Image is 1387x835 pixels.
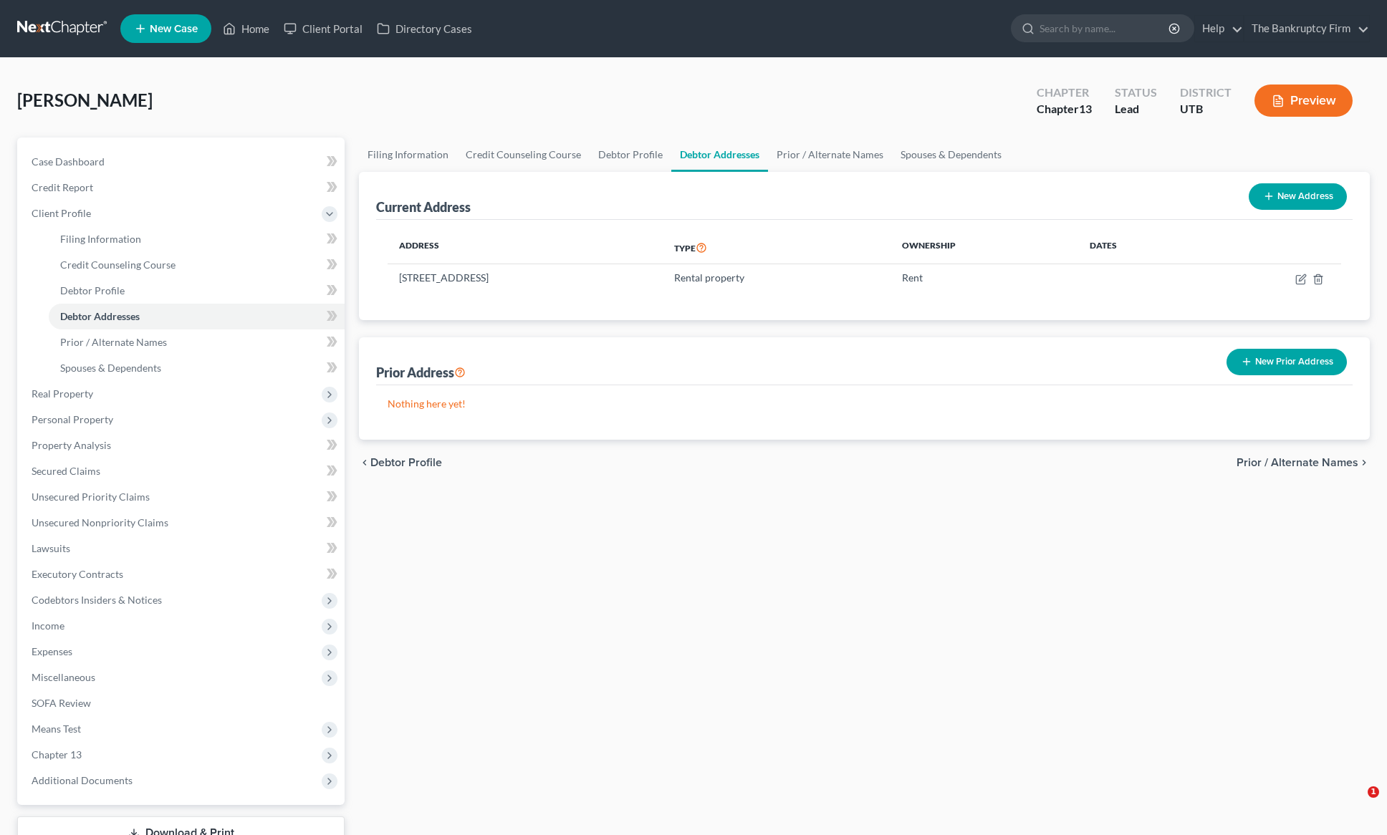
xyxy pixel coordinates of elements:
span: Secured Claims [32,465,100,477]
a: Help [1195,16,1243,42]
span: Real Property [32,387,93,400]
span: Income [32,619,64,632]
span: Unsecured Priority Claims [32,491,150,503]
a: Executory Contracts [20,561,345,587]
a: Spouses & Dependents [49,355,345,381]
span: Debtor Profile [60,284,125,296]
a: Filing Information [359,137,457,172]
span: New Case [150,24,198,34]
a: Prior / Alternate Names [49,329,345,355]
button: Prior / Alternate Names chevron_right [1237,457,1370,468]
a: Debtor Addresses [671,137,768,172]
th: Type [663,231,891,264]
p: Nothing here yet! [388,397,1341,411]
a: Secured Claims [20,458,345,484]
a: Case Dashboard [20,149,345,175]
span: Prior / Alternate Names [60,336,167,348]
a: Home [216,16,277,42]
span: Expenses [32,645,72,657]
a: Debtor Addresses [49,304,345,329]
th: Ownership [891,231,1078,264]
span: 1 [1368,786,1379,798]
a: Spouses & Dependents [892,137,1010,172]
td: [STREET_ADDRESS] [388,264,663,291]
th: Address [388,231,663,264]
th: Dates [1078,231,1201,264]
span: Additional Documents [32,774,133,786]
div: District [1180,85,1232,101]
span: Unsecured Nonpriority Claims [32,516,168,528]
span: Case Dashboard [32,155,105,168]
span: Debtor Profile [370,457,442,468]
a: Property Analysis [20,433,345,458]
a: Unsecured Nonpriority Claims [20,510,345,536]
span: Debtor Addresses [60,310,140,322]
button: New Prior Address [1227,349,1347,375]
a: Lawsuits [20,536,345,561]
a: Credit Counseling Course [49,252,345,278]
span: 13 [1079,102,1092,115]
a: Filing Information [49,226,345,252]
span: Codebtors Insiders & Notices [32,594,162,606]
span: Personal Property [32,413,113,425]
div: Chapter [1037,85,1092,101]
a: SOFA Review [20,690,345,716]
i: chevron_right [1358,457,1370,468]
span: Property Analysis [32,439,111,451]
a: Directory Cases [370,16,479,42]
iframe: Intercom live chat [1338,786,1373,821]
td: Rental property [663,264,891,291]
span: SOFA Review [32,697,91,709]
td: Rent [891,264,1078,291]
span: Client Profile [32,207,91,219]
input: Search by name... [1040,15,1171,42]
div: Prior Address [376,364,466,381]
span: [PERSON_NAME] [17,90,153,110]
div: UTB [1180,101,1232,117]
div: Lead [1115,101,1157,117]
button: New Address [1249,183,1347,210]
button: chevron_left Debtor Profile [359,457,442,468]
a: Debtor Profile [590,137,671,172]
span: Lawsuits [32,542,70,554]
i: chevron_left [359,457,370,468]
a: Credit Report [20,175,345,201]
span: Spouses & Dependents [60,362,161,374]
a: The Bankruptcy Firm [1244,16,1369,42]
span: Prior / Alternate Names [1237,457,1358,468]
span: Credit Counseling Course [60,259,176,271]
div: Chapter [1037,101,1092,117]
span: Chapter 13 [32,748,82,761]
span: Means Test [32,723,81,735]
a: Debtor Profile [49,278,345,304]
a: Prior / Alternate Names [768,137,892,172]
span: Miscellaneous [32,671,95,683]
div: Current Address [376,198,471,216]
button: Preview [1254,85,1353,117]
span: Executory Contracts [32,568,123,580]
a: Unsecured Priority Claims [20,484,345,510]
div: Status [1115,85,1157,101]
span: Credit Report [32,181,93,193]
span: Filing Information [60,233,141,245]
a: Client Portal [277,16,370,42]
a: Credit Counseling Course [457,137,590,172]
